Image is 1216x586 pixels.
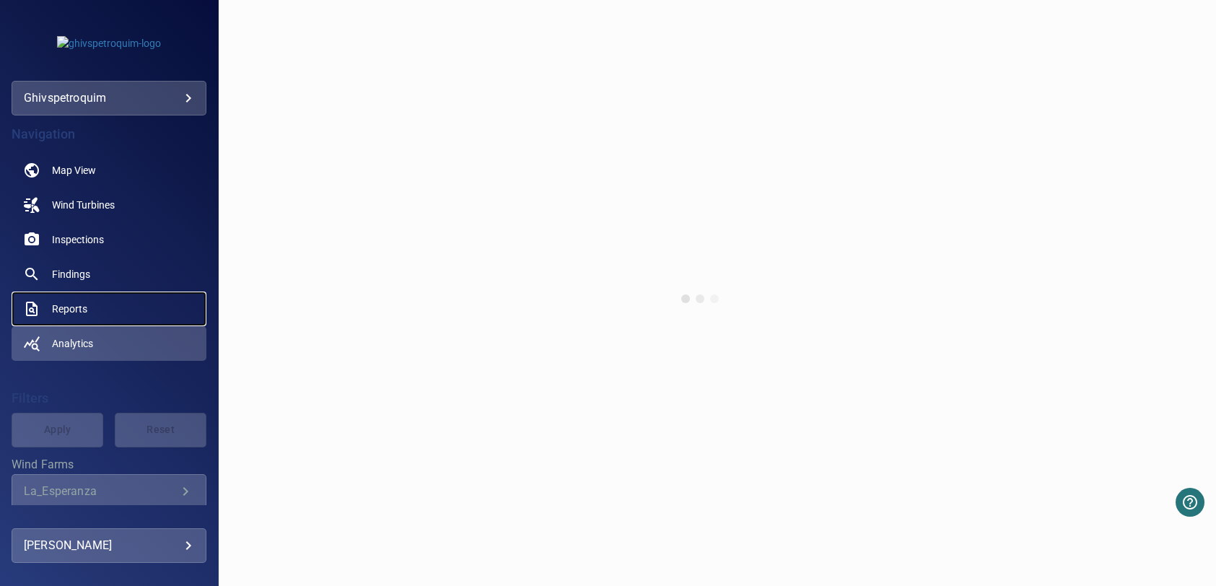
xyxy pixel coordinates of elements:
a: findings noActive [12,257,206,292]
span: Wind Turbines [52,198,115,212]
h4: Navigation [12,127,206,141]
div: Wind Farms [12,474,206,509]
span: Analytics [52,336,93,351]
a: map noActive [12,153,206,188]
a: reports noActive [12,292,206,326]
a: windturbines noActive [12,188,206,222]
a: analytics active [12,326,206,361]
div: ghivspetroquim [24,87,194,110]
h4: Filters [12,391,206,406]
div: ghivspetroquim [12,81,206,115]
div: La_Esperanza [24,484,177,498]
img: ghivspetroquim-logo [57,36,161,51]
div: [PERSON_NAME] [24,534,194,557]
span: Map View [52,163,96,178]
span: Findings [52,267,90,281]
span: Inspections [52,232,104,247]
label: Wind Farms [12,459,206,471]
span: Reports [52,302,87,316]
a: inspections noActive [12,222,206,257]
